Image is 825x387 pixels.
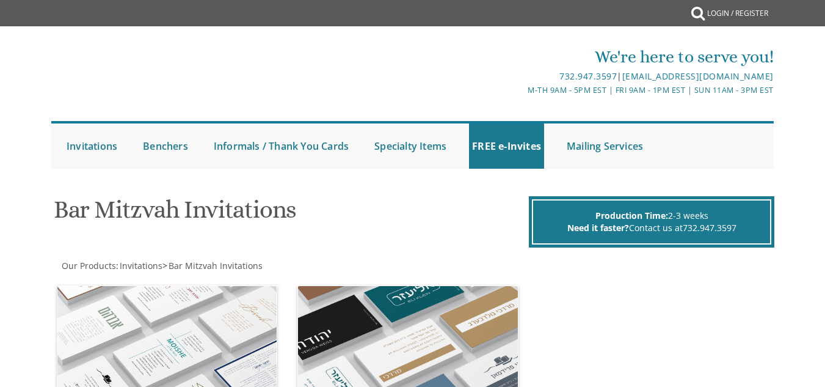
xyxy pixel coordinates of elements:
[118,260,162,271] a: Invitations
[532,199,771,245] div: 2-3 weeks Contact us at
[162,260,263,271] span: >
[567,222,629,234] span: Need it faster?
[54,196,526,232] h1: Bar Mitzvah Invitations
[167,260,263,271] a: Bar Mitzvah Invitations
[51,260,412,272] div: :
[64,123,120,169] a: Invitations
[60,260,116,271] a: Our Products
[622,70,774,82] a: [EMAIL_ADDRESS][DOMAIN_NAME]
[211,123,352,169] a: Informals / Thank You Cards
[120,260,162,271] span: Invitations
[683,222,736,234] a: 732.947.3597
[559,70,617,82] a: 732.947.3597
[595,210,668,221] span: Production Time:
[564,123,646,169] a: Mailing Services
[469,123,544,169] a: FREE e-Invites
[293,69,774,84] div: |
[293,45,774,69] div: We're here to serve you!
[169,260,263,271] span: Bar Mitzvah Invitations
[371,123,449,169] a: Specialty Items
[293,84,774,97] div: M-Th 9am - 5pm EST | Fri 9am - 1pm EST | Sun 11am - 3pm EST
[140,123,191,169] a: Benchers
